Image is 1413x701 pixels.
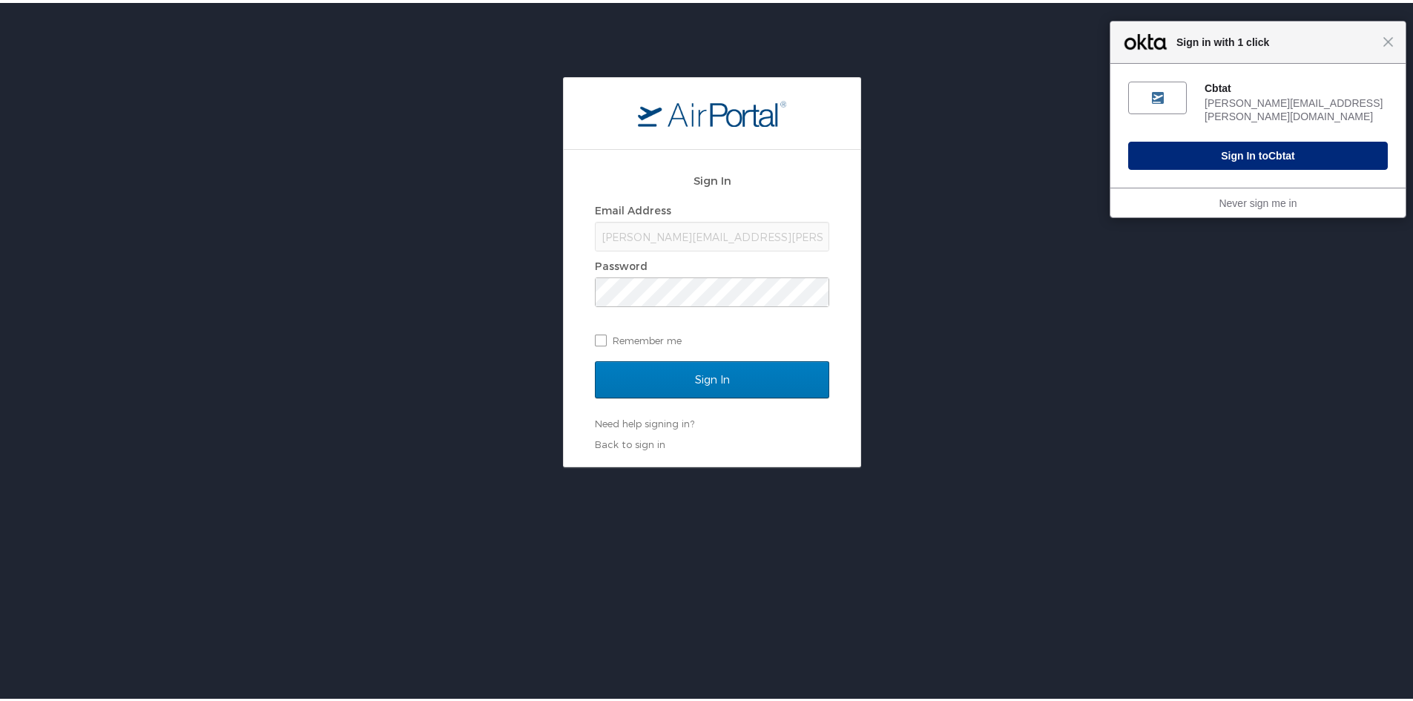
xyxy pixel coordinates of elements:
[595,257,648,269] label: Password
[595,326,829,349] label: Remember me
[1219,194,1297,206] a: Never sign me in
[595,415,694,427] a: Need help signing in?
[638,97,786,124] img: logo
[595,169,829,186] h2: Sign In
[595,201,671,214] label: Email Address
[595,358,829,395] input: Sign In
[1152,89,1164,101] img: fs06h3nis6AXwsAno5d7
[1205,79,1388,92] div: Cbtat
[1205,93,1388,120] div: [PERSON_NAME][EMAIL_ADDRESS][PERSON_NAME][DOMAIN_NAME]
[595,435,665,447] a: Back to sign in
[1169,30,1383,48] span: Sign in with 1 click
[1128,139,1388,167] button: Sign In toCbtat
[1268,147,1295,159] span: Cbtat
[1383,33,1394,45] span: Close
